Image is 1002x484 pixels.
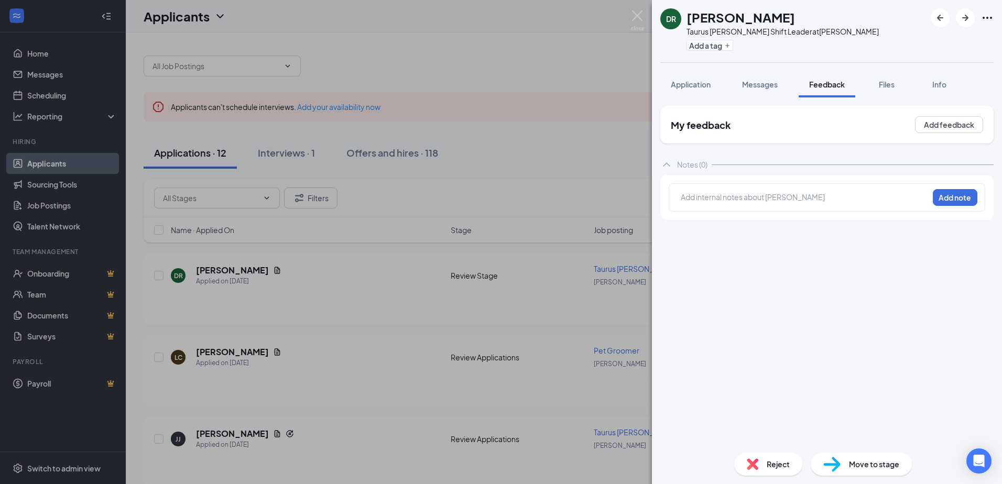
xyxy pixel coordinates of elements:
[932,80,946,89] span: Info
[767,458,790,470] span: Reject
[742,80,778,89] span: Messages
[809,80,845,89] span: Feedback
[981,12,994,24] svg: Ellipses
[933,189,977,206] button: Add note
[724,42,731,49] svg: Plus
[660,158,673,171] svg: ChevronUp
[687,8,795,26] h1: [PERSON_NAME]
[849,458,899,470] span: Move to stage
[687,26,879,37] div: Taurus [PERSON_NAME] Shift Leader at [PERSON_NAME]
[671,118,731,131] h2: My feedback
[934,12,946,24] svg: ArrowLeftNew
[931,8,950,27] button: ArrowLeftNew
[666,14,676,24] div: DR
[671,80,711,89] span: Application
[687,40,733,51] button: PlusAdd a tag
[879,80,895,89] span: Files
[677,159,707,170] div: Notes (0)
[966,448,992,474] div: Open Intercom Messenger
[915,116,983,133] button: Add feedback
[956,8,975,27] button: ArrowRight
[959,12,972,24] svg: ArrowRight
